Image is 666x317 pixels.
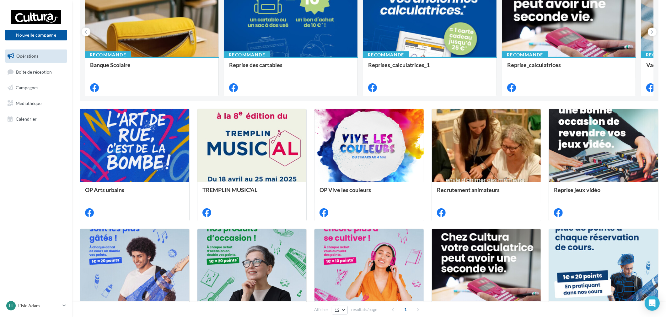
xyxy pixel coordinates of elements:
span: Afficher [314,307,328,313]
span: OP Arts urbains [85,186,124,193]
a: LI L'Isle Adam [5,300,67,312]
span: LI [9,303,13,309]
span: Campagnes [16,85,38,90]
span: Reprise jeux vidéo [554,186,600,193]
a: Campagnes [4,81,68,94]
span: Médiathèque [16,101,41,106]
span: OP Vive les couleurs [320,186,371,193]
span: Boîte de réception [16,69,52,74]
span: Reprise des cartables [229,61,282,68]
span: Calendrier [16,116,37,121]
p: L'Isle Adam [18,303,60,309]
span: Banque Scolaire [90,61,131,68]
span: Recrutement animateurs [437,186,500,193]
span: 12 [335,308,340,313]
div: Recommandé [224,51,270,58]
button: Nouvelle campagne [5,30,67,40]
span: TREMPLIN MUSIC'AL [202,186,257,193]
a: Médiathèque [4,97,68,110]
div: Recommandé [502,51,548,58]
span: résultats/page [351,307,377,313]
a: Boîte de réception [4,65,68,79]
span: 1 [400,304,411,314]
button: 12 [332,306,348,314]
span: Reprises_calculatrices_1 [368,61,430,68]
a: Calendrier [4,112,68,126]
div: Recommandé [363,51,409,58]
span: Reprise_calculatrices [507,61,561,68]
a: Opérations [4,49,68,63]
span: Opérations [16,53,38,59]
div: Open Intercom Messenger [645,296,660,311]
div: Recommandé [85,51,131,58]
